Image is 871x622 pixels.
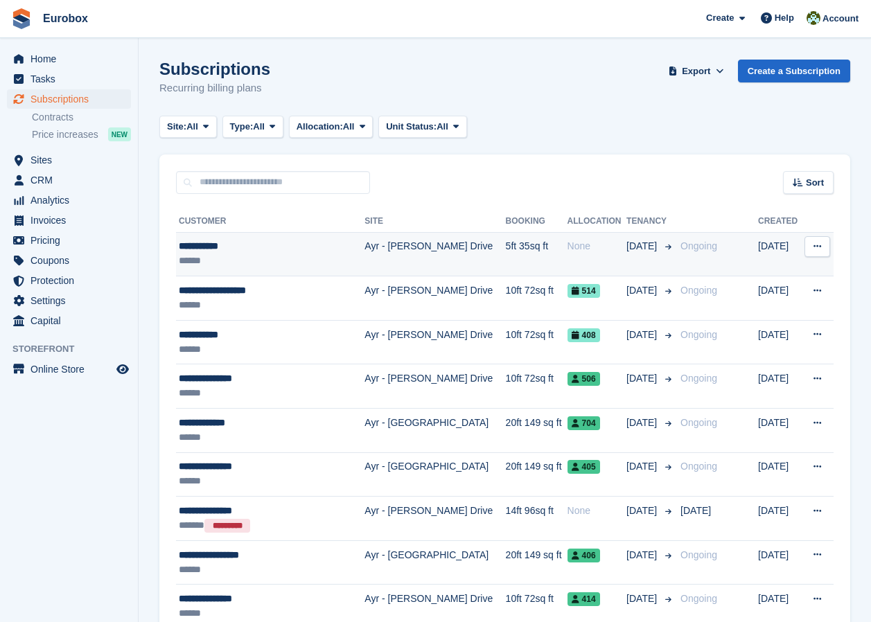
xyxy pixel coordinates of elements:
td: Ayr - [PERSON_NAME] Drive [364,497,505,541]
span: Sites [30,150,114,170]
span: Help [775,11,794,25]
span: CRM [30,170,114,190]
h1: Subscriptions [159,60,270,78]
span: Price increases [32,128,98,141]
span: [DATE] [626,239,660,254]
span: Type: [230,120,254,134]
span: Invoices [30,211,114,230]
a: Create a Subscription [738,60,850,82]
a: menu [7,170,131,190]
td: Ayr - [GEOGRAPHIC_DATA] [364,452,505,497]
td: 10ft 72sq ft [506,320,568,364]
span: 414 [568,592,600,606]
td: 10ft 72sq ft [506,276,568,321]
a: menu [7,150,131,170]
div: NEW [108,127,131,141]
span: Coupons [30,251,114,270]
div: None [568,504,627,518]
a: Eurobox [37,7,94,30]
span: Site: [167,120,186,134]
span: Online Store [30,359,114,379]
a: menu [7,311,131,330]
span: [DATE] [626,416,660,430]
span: Ongoing [680,549,717,560]
span: [DATE] [626,371,660,386]
td: 20ft 149 sq ft [506,409,568,453]
span: Unit Status: [386,120,437,134]
p: Recurring billing plans [159,80,270,96]
div: None [568,239,627,254]
img: stora-icon-8386f47178a22dfd0bd8f6a31ec36ba5ce8667c1dd55bd0f319d3a0aa187defe.svg [11,8,32,29]
a: menu [7,49,131,69]
button: Allocation: All [289,116,373,139]
td: [DATE] [758,364,802,409]
span: Storefront [12,342,138,356]
span: 514 [568,284,600,298]
a: menu [7,359,131,379]
a: Contracts [32,111,131,124]
a: menu [7,231,131,250]
span: Subscriptions [30,89,114,109]
a: menu [7,271,131,290]
span: Account [822,12,859,26]
span: Ongoing [680,240,717,251]
th: Customer [176,211,364,233]
span: [DATE] [626,328,660,342]
span: All [343,120,355,134]
a: menu [7,291,131,310]
td: Ayr - [PERSON_NAME] Drive [364,364,505,409]
a: menu [7,89,131,109]
td: [DATE] [758,232,802,276]
span: Ongoing [680,417,717,428]
button: Export [666,60,727,82]
td: Ayr - [GEOGRAPHIC_DATA] [364,540,505,585]
a: menu [7,190,131,210]
img: Lorna Russell [807,11,820,25]
td: Ayr - [PERSON_NAME] Drive [364,320,505,364]
span: Capital [30,311,114,330]
span: All [186,120,198,134]
td: [DATE] [758,320,802,364]
th: Allocation [568,211,627,233]
span: [DATE] [626,459,660,474]
td: 14ft 96sq ft [506,497,568,541]
a: Price increases NEW [32,127,131,142]
span: Tasks [30,69,114,89]
span: Ongoing [680,285,717,296]
span: All [437,120,448,134]
td: [DATE] [758,540,802,585]
span: 405 [568,460,600,474]
a: menu [7,251,131,270]
td: 20ft 149 sq ft [506,452,568,497]
span: Allocation: [297,120,343,134]
th: Site [364,211,505,233]
a: menu [7,211,131,230]
span: Analytics [30,190,114,210]
td: [DATE] [758,497,802,541]
span: Create [706,11,734,25]
th: Created [758,211,802,233]
span: [DATE] [626,592,660,606]
span: All [253,120,265,134]
button: Site: All [159,116,217,139]
span: Ongoing [680,461,717,472]
button: Unit Status: All [378,116,466,139]
th: Tenancy [626,211,675,233]
a: Preview store [114,361,131,377]
span: Ongoing [680,593,717,604]
span: [DATE] [626,548,660,562]
span: 406 [568,549,600,562]
span: [DATE] [626,283,660,298]
td: Ayr - [PERSON_NAME] Drive [364,232,505,276]
span: Ongoing [680,329,717,340]
span: Protection [30,271,114,290]
td: [DATE] [758,452,802,497]
span: 506 [568,372,600,386]
span: Pricing [30,231,114,250]
span: [DATE] [626,504,660,518]
span: Home [30,49,114,69]
span: Export [682,64,710,78]
span: Ongoing [680,373,717,384]
button: Type: All [222,116,283,139]
td: Ayr - [PERSON_NAME] Drive [364,276,505,321]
